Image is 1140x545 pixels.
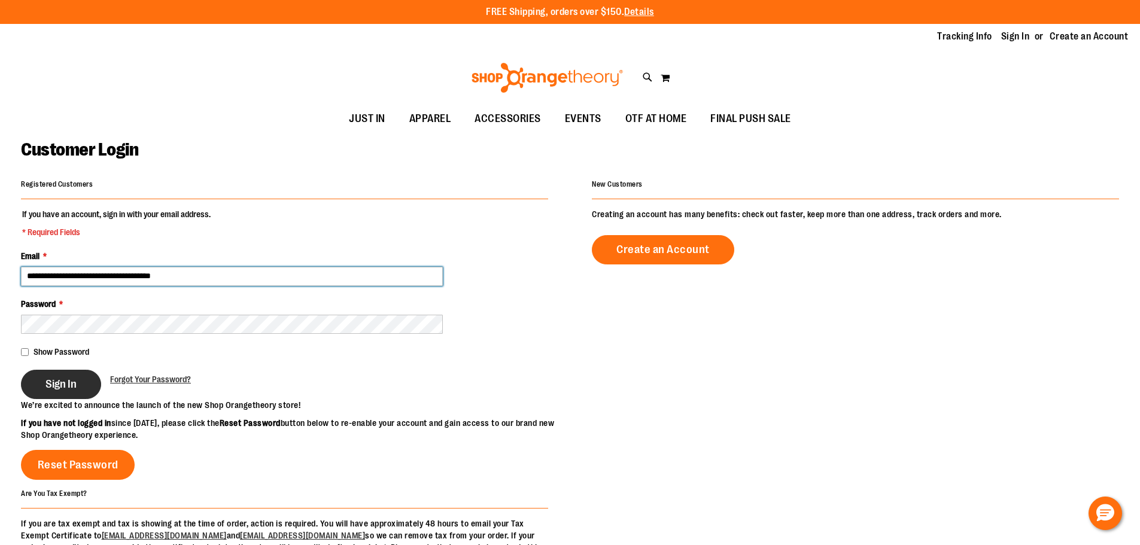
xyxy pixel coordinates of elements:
[553,105,613,133] a: EVENTS
[470,63,625,93] img: Shop Orangetheory
[102,531,227,540] a: [EMAIL_ADDRESS][DOMAIN_NAME]
[21,417,570,441] p: since [DATE], please click the button below to re-enable your account and gain access to our bran...
[565,105,601,132] span: EVENTS
[698,105,803,133] a: FINAL PUSH SALE
[110,373,191,385] a: Forgot Your Password?
[937,30,992,43] a: Tracking Info
[21,180,93,188] strong: Registered Customers
[624,7,654,17] a: Details
[21,370,101,399] button: Sign In
[45,377,77,391] span: Sign In
[34,347,89,357] span: Show Password
[21,399,570,411] p: We’re excited to announce the launch of the new Shop Orangetheory store!
[21,251,39,261] span: Email
[397,105,463,133] a: APPAREL
[486,5,654,19] p: FREE Shipping, orders over $150.
[625,105,687,132] span: OTF AT HOME
[349,105,385,132] span: JUST IN
[592,180,643,188] strong: New Customers
[475,105,541,132] span: ACCESSORIES
[337,105,397,133] a: JUST IN
[21,208,212,238] legend: If you have an account, sign in with your email address.
[21,299,56,309] span: Password
[613,105,699,133] a: OTF AT HOME
[22,226,211,238] span: * Required Fields
[592,208,1119,220] p: Creating an account has many benefits: check out faster, keep more than one address, track orders...
[616,243,710,256] span: Create an Account
[592,235,734,264] a: Create an Account
[21,450,135,480] a: Reset Password
[240,531,365,540] a: [EMAIL_ADDRESS][DOMAIN_NAME]
[463,105,553,133] a: ACCESSORIES
[21,139,138,160] span: Customer Login
[1001,30,1030,43] a: Sign In
[38,458,118,471] span: Reset Password
[21,489,87,497] strong: Are You Tax Exempt?
[110,375,191,384] span: Forgot Your Password?
[1050,30,1129,43] a: Create an Account
[710,105,791,132] span: FINAL PUSH SALE
[21,418,111,428] strong: If you have not logged in
[1089,497,1122,530] button: Hello, have a question? Let’s chat.
[409,105,451,132] span: APPAREL
[220,418,281,428] strong: Reset Password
